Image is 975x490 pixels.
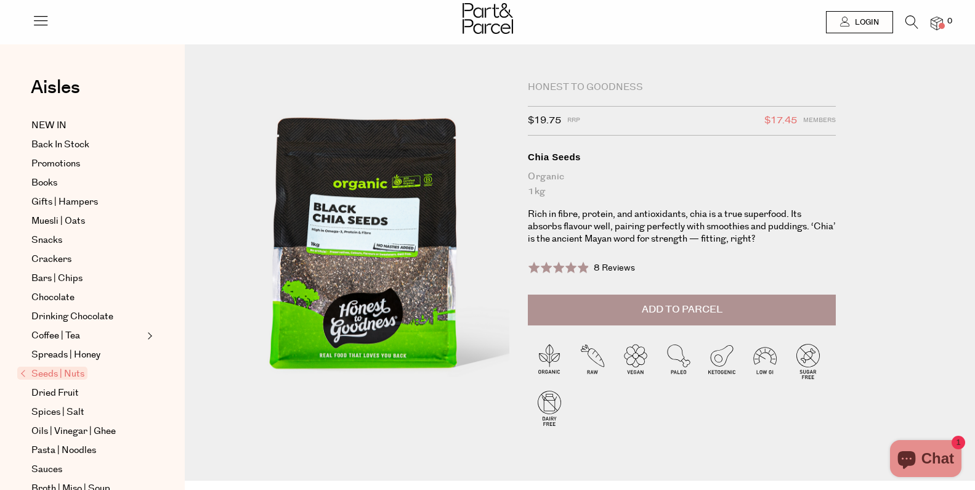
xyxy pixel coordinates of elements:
span: Spices | Salt [31,405,84,420]
span: Oils | Vinegar | Ghee [31,424,116,439]
span: Add to Parcel [642,303,722,317]
span: Snacks [31,233,62,248]
img: P_P-ICONS-Live_Bec_V11_Vegan.svg [614,340,657,383]
span: Spreads | Honey [31,348,100,362]
a: NEW IN [31,118,144,133]
a: Spreads | Honey [31,348,144,362]
span: Gifts | Hampers [31,195,98,210]
span: 0 [944,16,955,27]
a: Pasta | Noodles [31,443,144,458]
a: Promotions [31,157,144,171]
div: Honest to Goodness [528,81,836,94]
a: Back In Stock [31,137,144,152]
span: NEW IN [31,118,67,133]
a: Dried Fruit [31,386,144,401]
img: P_P-ICONS-Live_Bec_V11_Low_Gi.svg [743,340,787,383]
a: Coffee | Tea [31,329,144,343]
img: P_P-ICONS-Live_Bec_V11_Dairy_Free.svg [528,386,571,430]
a: Gifts | Hampers [31,195,144,210]
span: Books [31,176,57,190]
span: Bars | Chips [31,271,83,286]
span: $19.75 [528,113,561,129]
img: P_P-ICONS-Live_Bec_V11_Sugar_Free.svg [787,340,830,383]
a: Snacks [31,233,144,248]
a: Crackers [31,252,144,267]
a: Oils | Vinegar | Ghee [31,424,144,439]
img: P_P-ICONS-Live_Bec_V11_Paleo.svg [657,340,700,383]
inbox-online-store-chat: Shopify online store chat [886,440,965,480]
div: Chia Seeds [528,151,836,163]
img: Part&Parcel [463,3,513,34]
span: Seeds | Nuts [17,367,87,380]
span: Login [852,17,879,28]
a: Spices | Salt [31,405,144,420]
span: Coffee | Tea [31,329,80,343]
img: P_P-ICONS-Live_Bec_V11_Raw.svg [571,340,614,383]
a: Books [31,176,144,190]
button: Add to Parcel [528,295,836,325]
a: Muesli | Oats [31,214,144,229]
div: Organic 1kg [528,169,836,199]
span: Drinking Chocolate [31,309,113,324]
a: Bars | Chips [31,271,144,286]
span: Back In Stock [31,137,89,152]
a: Aisles [31,78,80,109]
img: P_P-ICONS-Live_Bec_V11_Organic.svg [528,340,571,383]
span: Crackers [31,252,71,267]
a: Sauces [31,462,144,477]
span: RRP [567,113,580,129]
span: 8 Reviews [594,262,635,274]
span: Sauces [31,462,62,477]
a: Seeds | Nuts [20,367,144,382]
span: Chocolate [31,290,75,305]
span: Dried Fruit [31,386,79,401]
span: Aisles [31,74,80,101]
a: Drinking Chocolate [31,309,144,324]
span: Muesli | Oats [31,214,85,229]
span: Promotions [31,157,80,171]
p: Rich in fibre, protein, and antioxidants, chia is a true superfood. Its absorbs flavour well, pai... [528,208,836,245]
span: Members [803,113,836,129]
a: 0 [931,17,943,30]
span: Pasta | Noodles [31,443,96,458]
span: $17.45 [764,113,797,129]
a: Login [826,11,893,33]
img: P_P-ICONS-Live_Bec_V11_Ketogenic.svg [700,340,743,383]
a: Chocolate [31,290,144,305]
button: Expand/Collapse Coffee | Tea [144,329,153,343]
